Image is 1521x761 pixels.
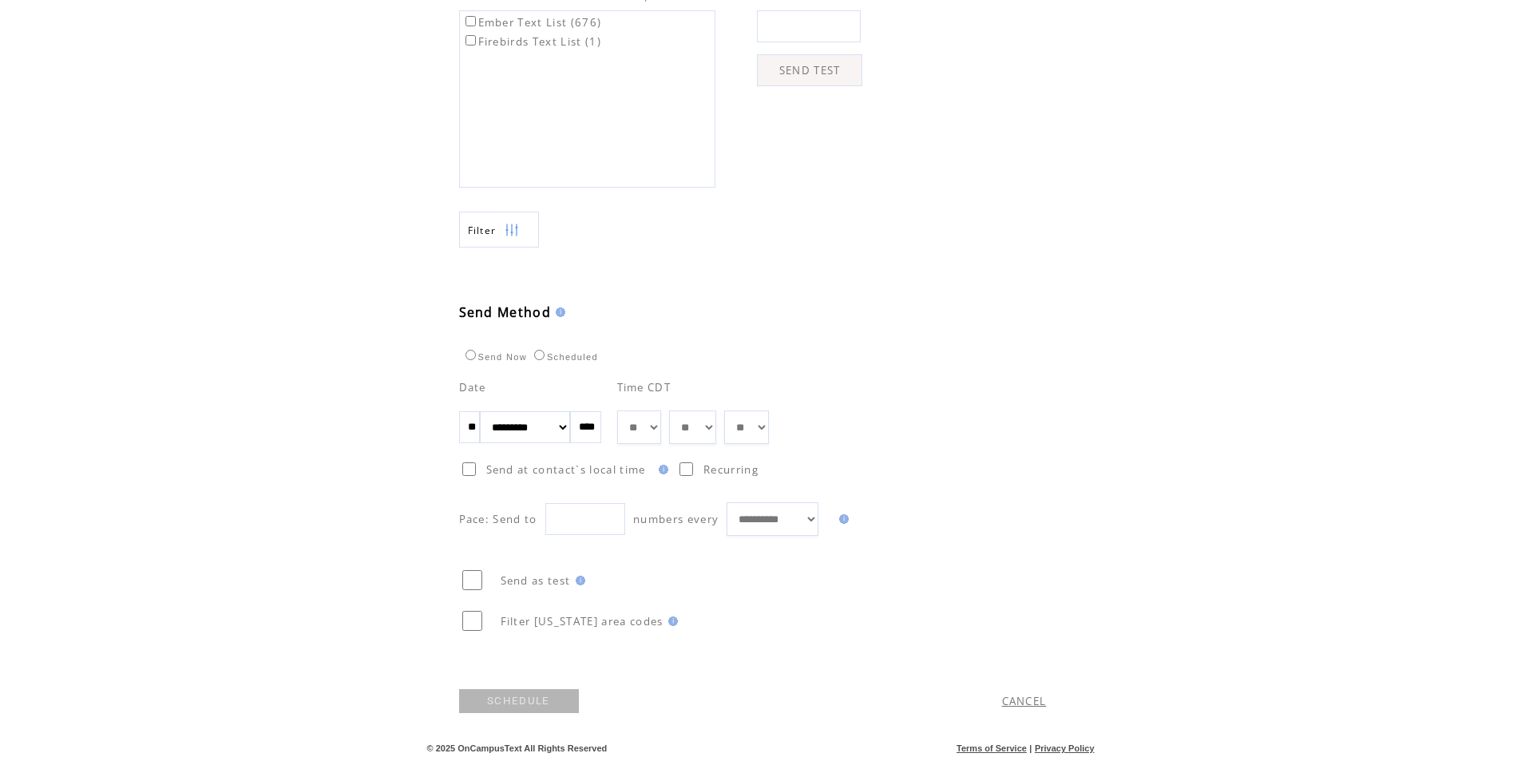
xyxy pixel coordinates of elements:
[617,380,671,394] span: Time CDT
[1002,694,1047,708] a: CANCEL
[1029,743,1032,753] span: |
[703,462,759,477] span: Recurring
[461,352,527,362] label: Send Now
[551,307,565,317] img: help.gif
[633,512,719,526] span: numbers every
[1035,743,1095,753] a: Privacy Policy
[654,465,668,474] img: help.gif
[534,350,545,360] input: Scheduled
[468,224,497,237] span: Show filters
[663,616,678,626] img: help.gif
[757,54,862,86] a: SEND TEST
[462,34,602,49] label: Firebirds Text List (1)
[462,15,602,30] label: Ember Text List (676)
[501,614,663,628] span: Filter [US_STATE] area codes
[530,352,598,362] label: Scheduled
[465,16,476,26] input: Ember Text List (676)
[571,576,585,585] img: help.gif
[427,743,608,753] span: © 2025 OnCampusText All Rights Reserved
[465,350,476,360] input: Send Now
[459,303,552,321] span: Send Method
[459,512,537,526] span: Pace: Send to
[459,689,579,713] a: SCHEDULE
[459,212,539,248] a: Filter
[834,514,849,524] img: help.gif
[486,462,646,477] span: Send at contact`s local time
[501,573,571,588] span: Send as test
[459,380,486,394] span: Date
[957,743,1027,753] a: Terms of Service
[465,35,476,46] input: Firebirds Text List (1)
[505,212,519,248] img: filters.png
